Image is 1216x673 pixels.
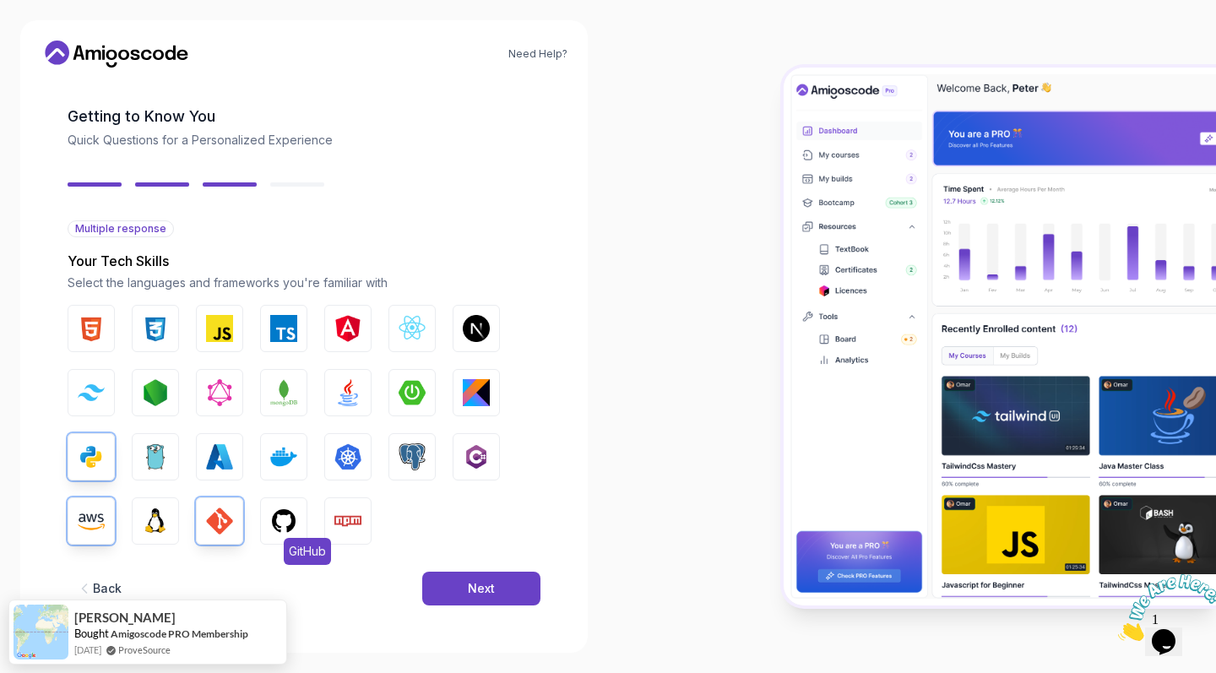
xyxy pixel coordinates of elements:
[68,105,540,128] h2: Getting to Know You
[68,572,130,605] button: Back
[196,497,243,545] button: GIT
[68,497,115,545] button: AWS
[68,433,115,480] button: Python
[68,369,115,416] button: Tailwind CSS
[206,507,233,535] img: GIT
[196,369,243,416] button: GraphQL
[14,605,68,659] img: provesource social proof notification image
[784,68,1216,606] img: Amigoscode Dashboard
[508,47,567,61] a: Need Help?
[270,315,297,342] img: TypeScript
[75,222,166,236] span: Multiple response
[334,315,361,342] img: Angular
[422,572,540,605] button: Next
[196,305,243,352] button: JavaScript
[260,433,307,480] button: Docker
[463,443,490,470] img: C#
[93,580,122,597] div: Back
[74,627,109,640] span: Bought
[78,384,105,400] img: Tailwind CSS
[388,305,436,352] button: React.js
[7,7,111,73] img: Chat attention grabber
[196,433,243,480] button: Azure
[132,433,179,480] button: Go
[132,497,179,545] button: Linux
[260,305,307,352] button: TypeScript
[68,305,115,352] button: HTML
[324,305,372,352] button: Angular
[388,369,436,416] button: Spring Boot
[74,611,176,625] span: [PERSON_NAME]
[206,315,233,342] img: JavaScript
[453,369,500,416] button: Kotlin
[270,379,297,406] img: MongoDB
[142,507,169,535] img: Linux
[270,507,297,535] img: GitHub
[118,643,171,657] a: ProveSource
[284,538,331,565] span: GitHub
[142,379,169,406] img: Node.js
[142,443,169,470] img: Go
[334,443,361,470] img: Kubernetes
[324,369,372,416] button: Java
[463,315,490,342] img: Next.js
[206,379,233,406] img: GraphQL
[78,315,105,342] img: HTML
[78,507,105,535] img: AWS
[68,274,540,291] p: Select the languages and frameworks you're familiar with
[7,7,14,21] span: 1
[1111,567,1216,648] iframe: chat widget
[74,643,101,657] span: [DATE]
[260,497,307,545] button: GitHubGitHub
[453,433,500,480] button: C#
[132,305,179,352] button: CSS
[388,433,436,480] button: PostgreSQL
[68,251,540,271] p: Your Tech Skills
[260,369,307,416] button: MongoDB
[324,433,372,480] button: Kubernetes
[68,132,540,149] p: Quick Questions for a Personalized Experience
[142,315,169,342] img: CSS
[324,497,372,545] button: Npm
[399,315,426,342] img: React.js
[399,443,426,470] img: PostgreSQL
[206,443,233,470] img: Azure
[453,305,500,352] button: Next.js
[334,507,361,535] img: Npm
[111,627,248,640] a: Amigoscode PRO Membership
[463,379,490,406] img: Kotlin
[132,369,179,416] button: Node.js
[334,379,361,406] img: Java
[468,580,495,597] div: Next
[270,443,297,470] img: Docker
[399,379,426,406] img: Spring Boot
[78,443,105,470] img: Python
[41,41,193,68] a: Home link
